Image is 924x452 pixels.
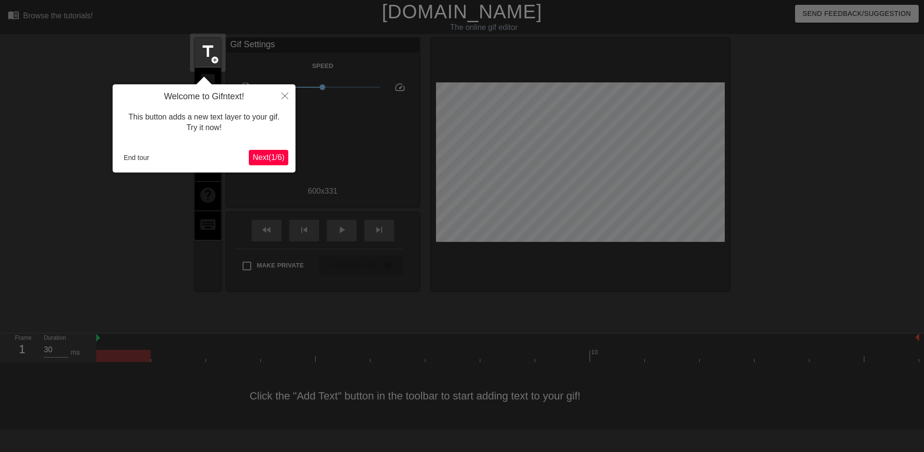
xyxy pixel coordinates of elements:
button: Next [249,150,288,165]
div: This button adds a new text layer to your gif. Try it now! [120,102,288,143]
span: Next ( 1 / 6 ) [253,153,284,161]
h4: Welcome to Gifntext! [120,92,288,102]
button: End tour [120,150,153,165]
button: Close [274,84,295,106]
